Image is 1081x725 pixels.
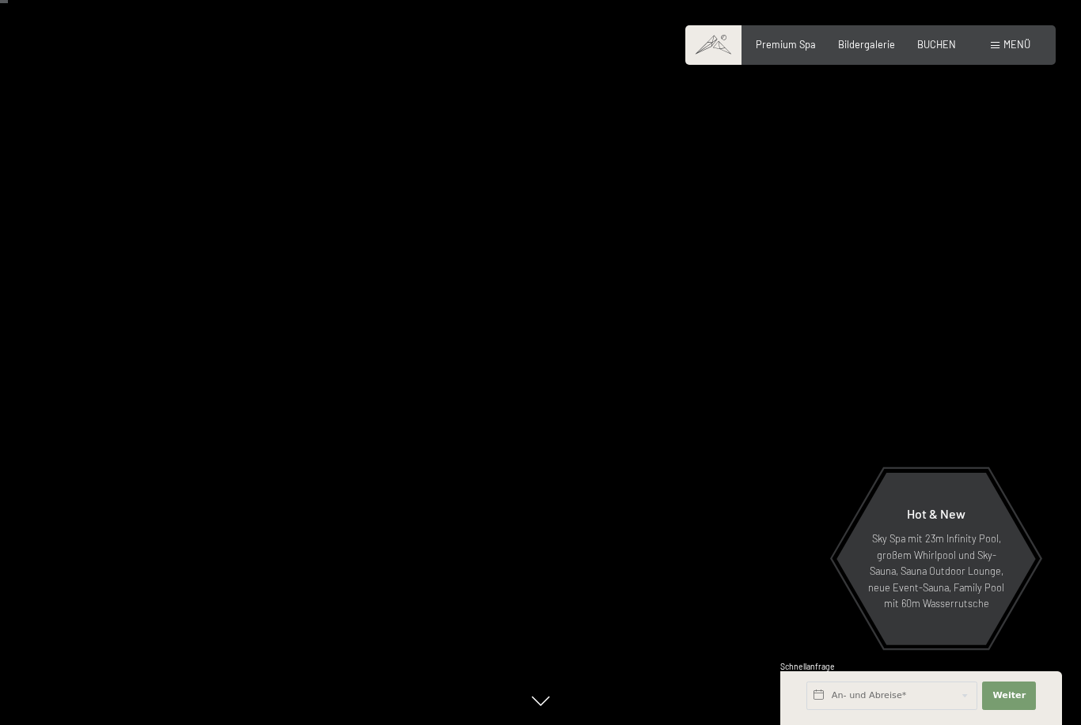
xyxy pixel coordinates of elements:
[836,472,1037,646] a: Hot & New Sky Spa mit 23m Infinity Pool, großem Whirlpool und Sky-Sauna, Sauna Outdoor Lounge, ne...
[867,531,1005,611] p: Sky Spa mit 23m Infinity Pool, großem Whirlpool und Sky-Sauna, Sauna Outdoor Lounge, neue Event-S...
[838,38,895,51] a: Bildergalerie
[992,689,1026,702] span: Weiter
[982,682,1036,710] button: Weiter
[907,506,965,521] span: Hot & New
[780,662,835,671] span: Schnellanfrage
[917,38,956,51] a: BUCHEN
[1003,38,1030,51] span: Menü
[756,38,816,51] a: Premium Spa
